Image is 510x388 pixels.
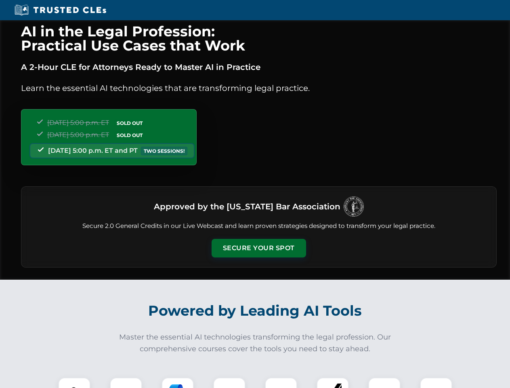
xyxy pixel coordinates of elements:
[114,331,397,355] p: Master the essential AI technologies transforming the legal profession. Our comprehensive courses...
[114,131,145,139] span: SOLD OUT
[21,82,497,95] p: Learn the essential AI technologies that are transforming legal practice.
[47,119,109,127] span: [DATE] 5:00 p.m. ET
[47,131,109,139] span: [DATE] 5:00 p.m. ET
[344,196,364,217] img: Logo
[21,24,497,53] h1: AI in the Legal Profession: Practical Use Cases that Work
[114,119,145,127] span: SOLD OUT
[154,199,340,214] h3: Approved by the [US_STATE] Bar Association
[12,4,109,16] img: Trusted CLEs
[212,239,306,257] button: Secure Your Spot
[21,61,497,74] p: A 2-Hour CLE for Attorneys Ready to Master AI in Practice
[31,221,487,231] p: Secure 2.0 General Credits in our Live Webcast and learn proven strategies designed to transform ...
[31,297,479,325] h2: Powered by Leading AI Tools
